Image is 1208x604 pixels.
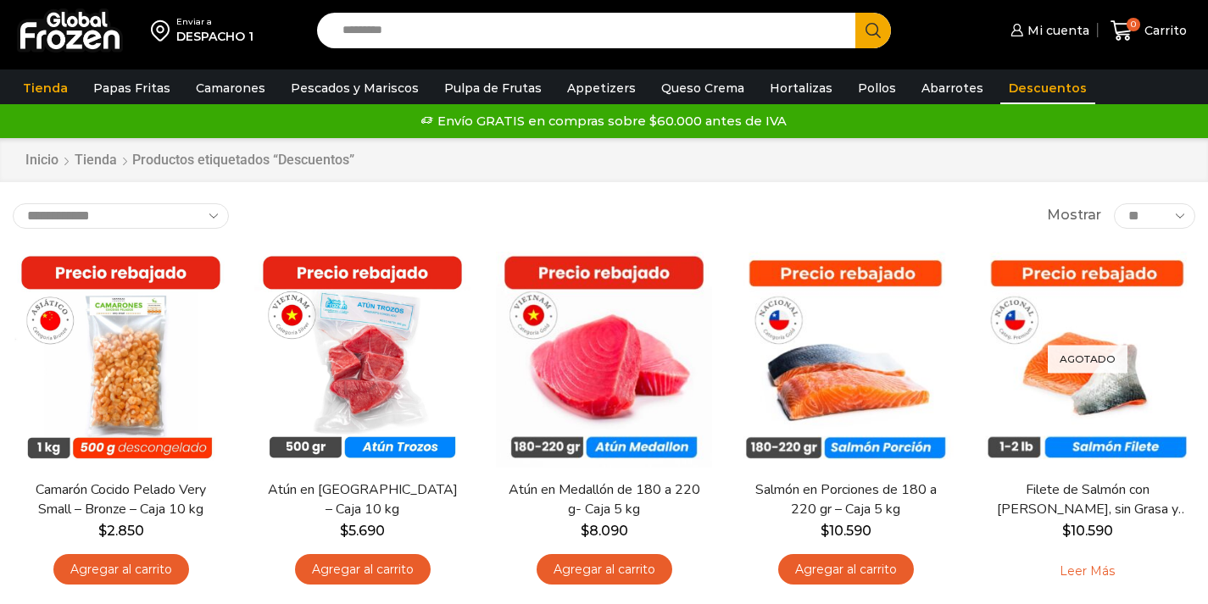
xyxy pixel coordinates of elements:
[1023,22,1089,39] span: Mi cuenta
[507,480,702,519] a: Atún en Medallón de 180 a 220 g- Caja 5 kg
[855,13,891,48] button: Search button
[1127,18,1140,31] span: 0
[581,523,628,539] bdi: 8.090
[761,72,841,104] a: Hortalizas
[821,523,829,539] span: $
[1006,14,1089,47] a: Mi cuenta
[85,72,179,104] a: Papas Fritas
[653,72,753,104] a: Queso Crema
[1047,206,1101,225] span: Mostrar
[990,480,1185,519] a: Filete de Salmón con [PERSON_NAME], sin Grasa y sin Espinas 1-2 lb – Caja 10 Kg
[436,72,550,104] a: Pulpa de Frutas
[53,554,189,585] a: Agregar al carrito: “Camarón Cocido Pelado Very Small - Bronze - Caja 10 kg”
[25,151,59,170] a: Inicio
[1048,346,1127,374] p: Agotado
[340,523,385,539] bdi: 5.690
[25,151,354,170] nav: Breadcrumb
[187,72,274,104] a: Camarones
[559,72,644,104] a: Appetizers
[340,523,348,539] span: $
[849,72,905,104] a: Pollos
[132,152,354,168] h1: Productos etiquetados “Descuentos”
[581,523,589,539] span: $
[98,523,144,539] bdi: 2.850
[1062,523,1071,539] span: $
[778,554,914,585] a: Agregar al carrito: “Salmón en Porciones de 180 a 220 gr - Caja 5 kg”
[1000,72,1095,104] a: Descuentos
[14,72,76,104] a: Tienda
[24,480,219,519] a: Camarón Cocido Pelado Very Small – Bronze – Caja 10 kg
[537,554,672,585] a: Agregar al carrito: “Atún en Medallón de 180 a 220 g- Caja 5 kg”
[98,523,107,539] span: $
[295,554,431,585] a: Agregar al carrito: “Atún en Trozos - Caja 10 kg”
[151,16,176,45] img: address-field-icon.svg
[913,72,992,104] a: Abarrotes
[821,523,871,539] bdi: 10.590
[1062,523,1113,539] bdi: 10.590
[282,72,427,104] a: Pescados y Mariscos
[265,480,460,519] a: Atún en [GEOGRAPHIC_DATA] – Caja 10 kg
[13,203,229,229] select: Pedido de la tienda
[749,480,944,519] a: Salmón en Porciones de 180 a 220 gr – Caja 5 kg
[176,28,253,45] div: DESPACHO 1
[1140,22,1187,39] span: Carrito
[176,16,253,28] div: Enviar a
[74,151,118,170] a: Tienda
[1106,11,1191,51] a: 0 Carrito
[1033,554,1141,590] a: Leé más sobre “Filete de Salmón con Piel, sin Grasa y sin Espinas 1-2 lb – Caja 10 Kg”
